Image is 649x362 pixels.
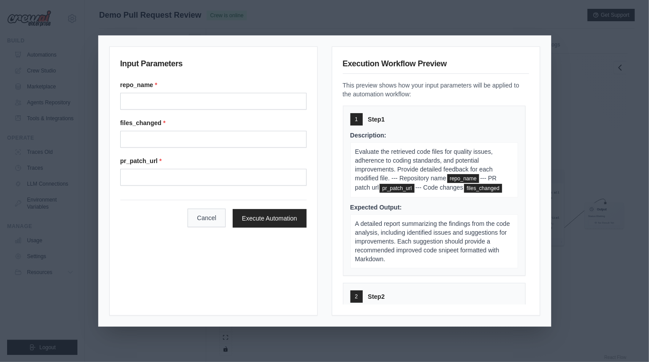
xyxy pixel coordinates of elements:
[355,220,510,263] span: A detailed report summarizing the findings from the code analysis, including identified issues an...
[355,293,358,300] span: 2
[120,57,307,73] h3: Input Parameters
[343,57,529,74] h3: Execution Workflow Preview
[447,174,480,183] span: repo_name
[355,148,493,182] span: Evaluate the retrieved code files for quality issues, adherence to coding standards, and potentia...
[605,320,649,362] iframe: Chat Widget
[464,184,502,193] span: files_changed
[380,184,415,193] span: pr_patch_url
[355,116,358,123] span: 1
[368,115,385,124] span: Step 1
[350,132,387,139] span: Description:
[343,81,529,99] p: This preview shows how your input parameters will be applied to the automation workflow:
[350,204,402,211] span: Expected Output:
[233,209,307,228] button: Execute Automation
[188,209,226,227] button: Cancel
[120,80,307,89] label: repo_name
[120,118,307,127] label: files_changed
[368,292,385,301] span: Step 2
[120,156,307,165] label: pr_patch_url
[415,184,463,191] span: --- Code changes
